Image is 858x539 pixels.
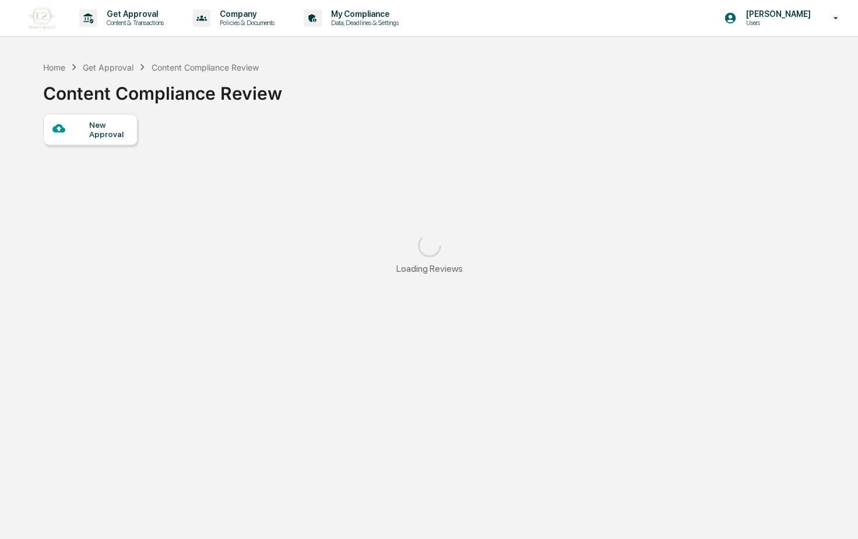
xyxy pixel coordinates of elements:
[97,9,170,19] p: Get Approval
[89,120,128,139] div: New Approval
[28,8,56,29] img: logo
[210,19,280,27] p: Policies & Documents
[322,9,405,19] p: My Compliance
[210,9,280,19] p: Company
[737,9,817,19] p: [PERSON_NAME]
[322,19,405,27] p: Data, Deadlines & Settings
[43,73,282,104] div: Content Compliance Review
[396,263,463,274] div: Loading Reviews
[43,62,65,72] div: Home
[97,19,170,27] p: Content & Transactions
[152,62,259,72] div: Content Compliance Review
[83,62,133,72] div: Get Approval
[737,19,817,27] p: Users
